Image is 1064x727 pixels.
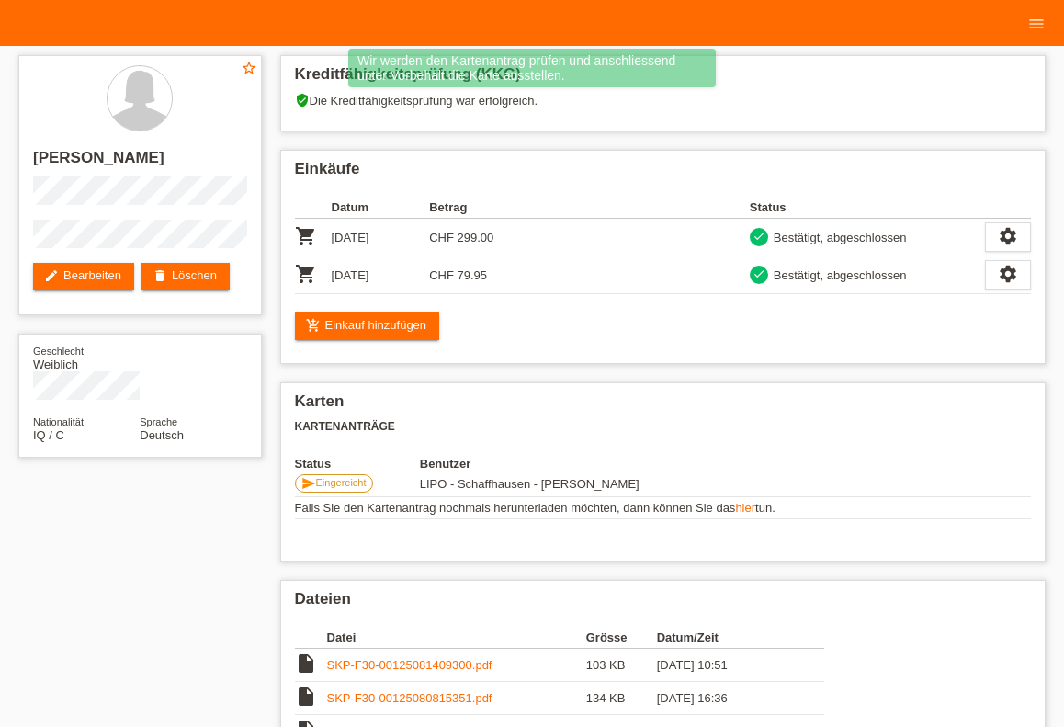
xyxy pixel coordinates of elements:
a: SKP-F30-00125081409300.pdf [327,658,492,672]
i: settings [998,226,1018,246]
th: Status [295,457,420,471]
i: add_shopping_cart [306,318,321,333]
td: CHF 299.00 [429,219,527,256]
i: send [301,476,316,491]
div: Die Kreditfähigkeitsprüfung war erfolgreich. [295,93,1032,121]
div: Weiblich [33,344,140,371]
td: [DATE] [332,219,430,256]
th: Status [750,197,985,219]
a: SKP-F30-00125080815351.pdf [327,691,492,705]
td: [DATE] 10:51 [657,649,798,682]
i: settings [998,264,1018,284]
th: Betrag [429,197,527,219]
i: insert_drive_file [295,686,317,708]
td: [DATE] [332,256,430,294]
td: CHF 79.95 [429,256,527,294]
a: menu [1018,17,1055,28]
a: add_shopping_cartEinkauf hinzufügen [295,312,440,340]
h2: [PERSON_NAME] [33,149,247,176]
td: [DATE] 16:36 [657,682,798,715]
i: POSP00025893 [295,263,317,285]
th: Datei [327,627,586,649]
th: Datum/Zeit [657,627,798,649]
span: Nationalität [33,416,84,427]
span: Deutsch [140,428,184,442]
span: Sprache [140,416,177,427]
td: 134 KB [586,682,657,715]
h2: Einkäufe [295,160,1032,187]
td: Falls Sie den Kartenantrag nochmals herunterladen möchten, dann können Sie das tun. [295,497,1032,519]
a: deleteLöschen [141,263,230,290]
div: Bestätigt, abgeschlossen [768,266,907,285]
td: 103 KB [586,649,657,682]
i: POSP00025892 [295,225,317,247]
div: Bestätigt, abgeschlossen [768,228,907,247]
span: 08.08.2025 [420,477,640,491]
span: Eingereicht [316,477,367,488]
a: editBearbeiten [33,263,134,290]
i: delete [153,268,167,283]
h2: Karten [295,392,1032,420]
i: insert_drive_file [295,653,317,675]
h2: Dateien [295,590,1032,618]
i: check [753,230,765,243]
th: Datum [332,197,430,219]
i: menu [1027,15,1046,33]
th: Benutzer [420,457,715,471]
h3: Kartenanträge [295,420,1032,434]
span: Geschlecht [33,346,84,357]
i: verified_user [295,93,310,108]
div: Wir werden den Kartenantrag prüfen und anschliessend unter Vorbehalt die Karte ausstellen. [348,49,716,87]
span: Irak / C / 04.03.1998 [33,428,64,442]
i: edit [44,268,59,283]
a: hier [735,501,755,515]
i: check [753,267,765,280]
th: Grösse [586,627,657,649]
